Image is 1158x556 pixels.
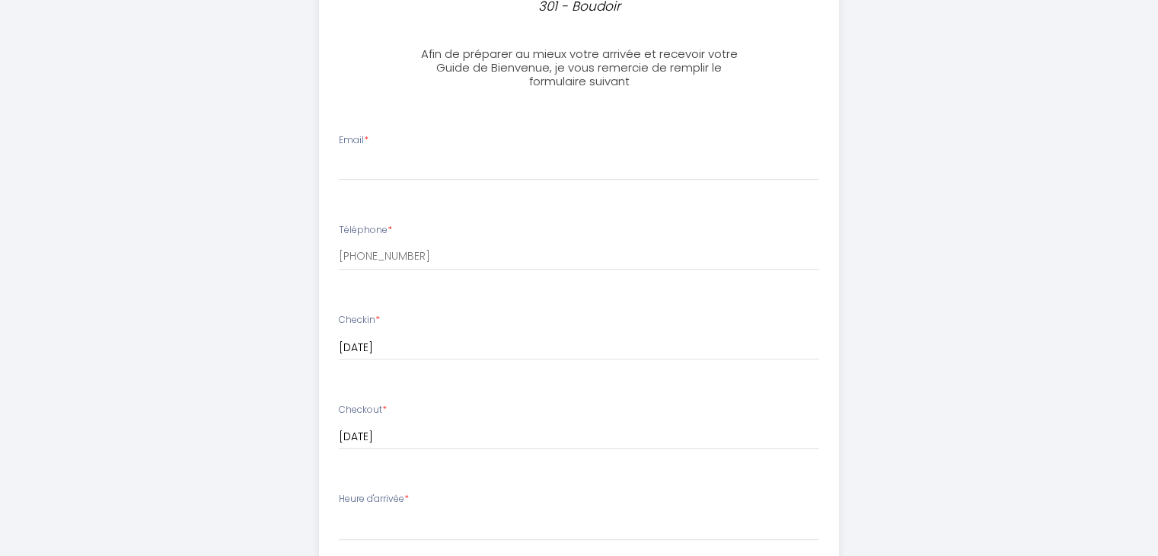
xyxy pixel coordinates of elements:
label: Email [339,133,368,148]
label: Téléphone [339,223,392,238]
h3: Afin de préparer au mieux votre arrivée et recevoir votre Guide de Bienvenue, je vous remercie de... [410,47,748,88]
label: Checkin [339,313,380,328]
label: Heure d'arrivée [339,492,409,506]
label: Checkout [339,403,387,417]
